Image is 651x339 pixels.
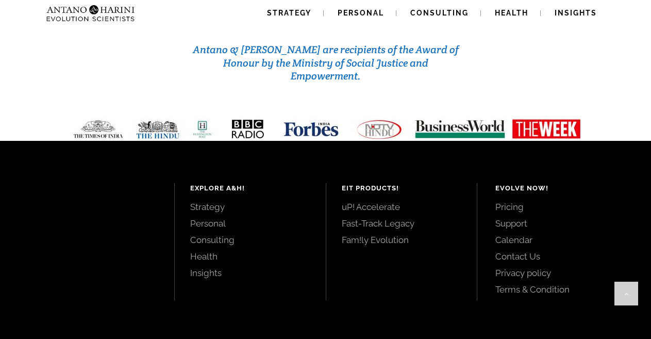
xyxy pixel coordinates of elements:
span: Personal [338,9,384,17]
span: Insights [555,9,597,17]
a: Privacy policy [495,267,628,279]
a: uP! Accelerate [342,201,461,213]
img: Media-Strip [62,119,590,140]
a: Terms & Condition [495,284,628,295]
a: Strategy [190,201,310,213]
a: Consulting [190,234,310,246]
h4: Evolve Now! [495,183,628,193]
h3: Antano & [PERSON_NAME] are recipients of the Award of Honour by the Ministry of Social Justice an... [190,43,462,83]
a: Support [495,218,628,229]
h4: EIT Products! [342,183,461,193]
a: Health [190,251,310,262]
a: Pricing [495,201,628,213]
a: Contact Us [495,251,628,262]
a: Fast-Track Legacy [342,218,461,229]
a: Calendar [495,234,628,246]
a: Insights [190,267,310,279]
span: Health [495,9,528,17]
span: Strategy [267,9,311,17]
h4: Explore A&H! [190,183,310,193]
a: Fam!ly Evolution [342,234,461,246]
span: Consulting [410,9,469,17]
a: Personal [190,218,310,229]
